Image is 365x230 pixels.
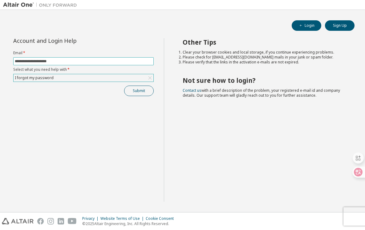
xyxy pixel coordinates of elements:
button: Sign Up [325,20,355,31]
p: © 2025 Altair Engineering, Inc. All Rights Reserved. [82,221,177,226]
a: Contact us [183,88,201,93]
li: Please check for [EMAIL_ADDRESS][DOMAIN_NAME] mails in your junk or spam folder. [183,55,343,60]
img: Altair One [3,2,80,8]
img: facebook.svg [37,218,44,224]
img: instagram.svg [47,218,54,224]
div: Privacy [82,216,100,221]
div: Account and Login Help [13,38,126,43]
img: youtube.svg [68,218,77,224]
li: Clear your browser cookies and local storage, if you continue experiencing problems. [183,50,343,55]
span: with a brief description of the problem, your registered e-mail id and company details. Our suppo... [183,88,340,98]
li: Please verify that the links in the activation e-mails are not expired. [183,60,343,65]
img: altair_logo.svg [2,218,34,224]
div: I forgot my password [14,75,55,81]
button: Submit [124,86,154,96]
img: linkedin.svg [58,218,64,224]
h2: Other Tips [183,38,343,46]
div: I forgot my password [14,74,153,82]
div: Cookie Consent [146,216,177,221]
label: Email [13,50,154,55]
div: Website Terms of Use [100,216,146,221]
button: Login [292,20,321,31]
label: Select what you need help with [13,67,154,72]
h2: Not sure how to login? [183,76,343,84]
